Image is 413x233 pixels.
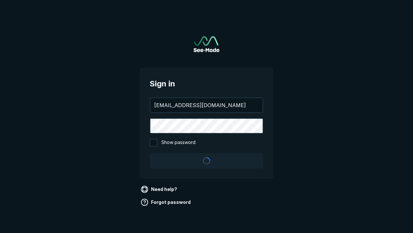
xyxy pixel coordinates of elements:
a: Need help? [139,184,180,194]
input: your@email.com [150,98,263,112]
a: Forgot password [139,197,193,207]
span: Show password [161,139,196,147]
span: Sign in [150,78,263,90]
a: Go to sign in [194,36,219,52]
img: See-Mode Logo [194,36,219,52]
